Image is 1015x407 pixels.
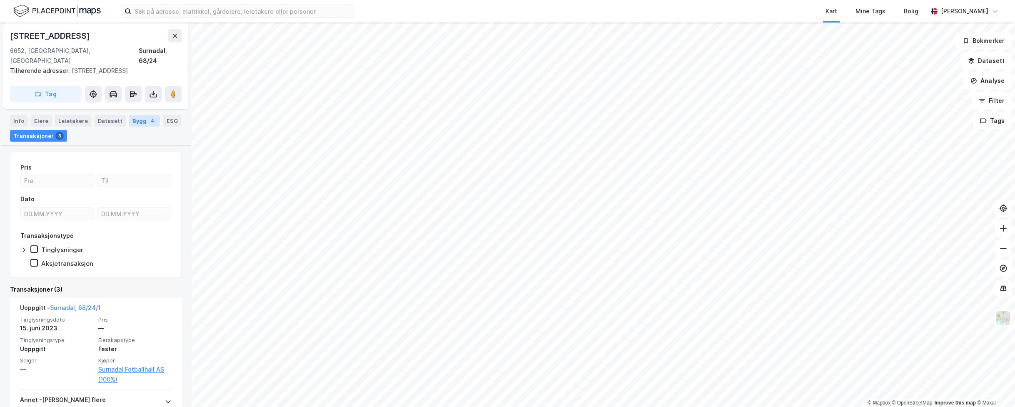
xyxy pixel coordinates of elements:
div: Bolig [904,6,918,16]
input: Fra [21,174,94,187]
div: Dato [20,194,35,204]
a: Surnadal Fotballhall AS (100%) [98,365,172,385]
input: Til [98,174,171,187]
button: Datasett [961,52,1012,69]
div: — [20,365,93,375]
div: Transaksjoner [10,130,67,142]
div: Uoppgitt [20,344,93,354]
div: Datasett [95,115,126,127]
div: Tinglysninger [41,246,83,254]
div: Leietakere [55,115,91,127]
div: Surnadal, 68/24 [139,46,182,66]
div: Kart [825,6,837,16]
div: 3 [55,132,64,140]
div: 6652, [GEOGRAPHIC_DATA], [GEOGRAPHIC_DATA] [10,46,139,66]
div: Transaksjonstype [20,231,74,241]
a: Surnadal, 68/24/1 [50,304,100,311]
iframe: Chat Widget [973,367,1015,407]
div: Info [10,115,27,127]
button: Tags [973,112,1012,129]
div: — [98,323,172,333]
input: DD.MM.YYYY [21,207,94,220]
span: Selger [20,357,93,364]
a: Mapbox [868,400,890,406]
div: Eiere [31,115,52,127]
div: [STREET_ADDRESS] [10,29,92,42]
div: Transaksjoner (3) [10,285,182,295]
button: Analyse [963,72,1012,89]
input: DD.MM.YYYY [98,207,171,220]
button: Bokmerker [955,32,1012,49]
button: Tag [10,86,82,102]
div: Kontrollprogram for chat [973,367,1015,407]
a: OpenStreetMap [892,400,933,406]
div: Fester [98,344,172,354]
span: Tinglysningsdato [20,316,93,323]
span: Tinglysningstype [20,337,93,344]
div: Pris [20,162,32,172]
div: Mine Tags [855,6,885,16]
button: Filter [972,92,1012,109]
input: Søk på adresse, matrikkel, gårdeiere, leietakere eller personer [131,5,354,17]
div: [PERSON_NAME] [941,6,988,16]
div: ESG [163,115,181,127]
img: Z [995,310,1011,326]
div: Uoppgitt - [20,303,100,316]
div: [STREET_ADDRESS] [10,66,175,76]
span: Tilhørende adresser: [10,67,72,74]
div: Bygg [129,115,160,127]
img: logo.f888ab2527a4732fd821a326f86c7f29.svg [13,4,101,18]
a: Improve this map [935,400,976,406]
span: Eierskapstype [98,337,172,344]
span: Pris [98,316,172,323]
div: 4 [148,117,157,125]
div: 15. juni 2023 [20,323,93,333]
span: Kjøper [98,357,172,364]
div: Aksjetransaksjon [41,260,93,267]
